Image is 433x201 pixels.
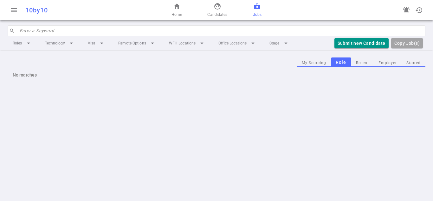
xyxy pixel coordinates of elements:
[253,3,262,18] a: Jobs
[331,57,351,67] button: Role
[173,3,181,10] span: home
[415,6,423,14] span: history
[171,11,182,18] span: Home
[253,3,261,10] span: business_center
[400,4,413,17] a: Go to see announcements
[351,59,374,67] button: Recent
[264,37,295,49] li: Stage
[171,3,182,18] a: Home
[10,6,18,14] span: menu
[413,4,425,17] button: Open history
[214,3,221,10] span: face
[8,4,20,17] button: Open menu
[83,37,111,49] li: Visa
[253,11,262,18] span: Jobs
[374,59,402,67] button: Employer
[8,67,425,83] div: No matches
[334,38,389,49] button: Submit new Candidate
[113,37,161,49] li: Remote Options
[207,11,227,18] span: Candidates
[164,37,211,49] li: WFH Locations
[207,3,227,18] a: Candidates
[8,37,37,49] li: Roles
[9,28,15,34] span: search
[402,59,425,67] button: Starred
[213,37,262,49] li: Office Locations
[40,37,80,49] li: Technology
[297,59,331,67] button: My Sourcing
[403,6,410,14] span: notifications_active
[25,6,142,14] div: 10by10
